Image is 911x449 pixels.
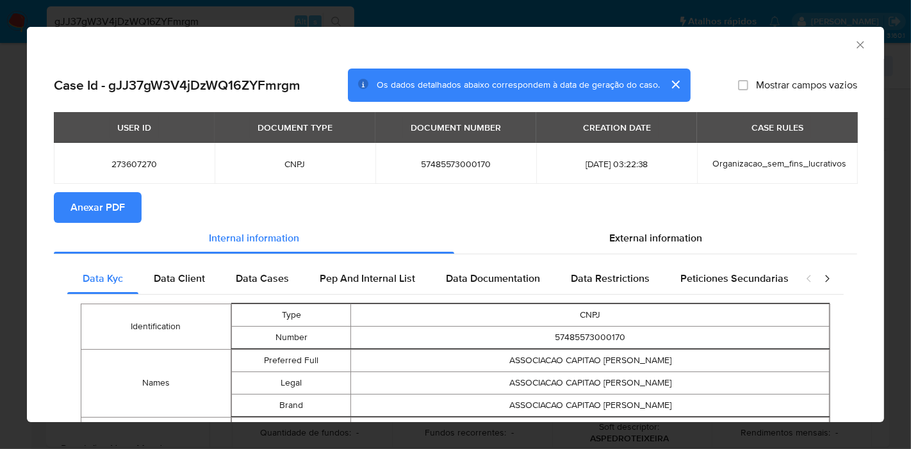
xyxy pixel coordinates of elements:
span: Data Kyc [83,271,123,286]
td: Identification [81,304,231,349]
div: CREATION DATE [575,117,659,138]
span: Data Cases [236,271,289,286]
span: Mostrar campos vazios [756,79,857,92]
div: DOCUMENT TYPE [250,117,340,138]
td: ASSOCIACAO CAPITAO [PERSON_NAME] [351,349,830,371]
td: CNPJ [351,304,830,326]
span: Peticiones Secundarias [680,271,789,286]
div: Detailed info [54,223,857,254]
span: Pep And Internal List [320,271,415,286]
button: Anexar PDF [54,192,142,223]
span: External information [609,231,702,245]
span: CNPJ [230,158,360,170]
td: Preferred Full [231,349,351,371]
button: cerrar [660,69,691,100]
td: true [351,417,830,439]
div: DOCUMENT NUMBER [403,117,509,138]
td: Type [231,304,351,326]
td: ASSOCIACAO CAPITAO [PERSON_NAME] [351,371,830,394]
td: 57485573000170 [351,326,830,348]
h2: Case Id - gJJ37gW3V4jDzWQ16ZYFmrgm [54,77,300,94]
td: Brand [231,394,351,416]
span: Data Client [154,271,205,286]
div: CASE RULES [744,117,811,138]
td: Is Primary [231,417,351,439]
div: closure-recommendation-modal [27,27,884,422]
span: 57485573000170 [391,158,521,170]
td: Legal [231,371,351,394]
span: Organizacao_sem_fins_lucrativos [712,157,846,170]
span: Data Documentation [446,271,540,286]
span: Data Restrictions [571,271,650,286]
span: Os dados detalhados abaixo correspondem à data de geração do caso. [377,79,660,92]
div: Detailed internal info [67,263,792,294]
span: Internal information [209,231,299,245]
input: Mostrar campos vazios [738,80,748,90]
span: Anexar PDF [70,193,125,222]
span: 273607270 [69,158,199,170]
td: ASSOCIACAO CAPITAO [PERSON_NAME] [351,394,830,416]
td: Number [231,326,351,348]
span: [DATE] 03:22:38 [552,158,682,170]
td: Names [81,349,231,417]
div: USER ID [110,117,159,138]
button: Fechar a janela [854,38,866,50]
